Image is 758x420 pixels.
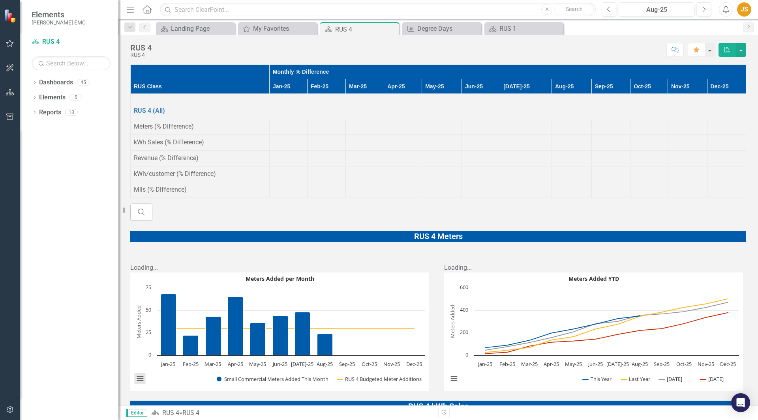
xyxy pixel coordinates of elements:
text: May-25 [565,360,582,368]
a: Elements [39,93,66,102]
text: Apr-25 [544,360,559,368]
a: My Favorites [240,24,315,34]
text: Nov-25 [383,360,400,368]
text: Meters Added [135,305,142,338]
span: Editor [126,409,147,417]
text: Dec-25 [720,360,736,368]
div: RUS 4 [130,52,152,58]
div: Monthly % Difference [273,68,743,76]
text: Nov-25 [698,360,714,368]
button: Show Last Year [621,375,651,383]
button: View chart menu, Meters Added per Month [135,373,146,384]
div: RUS Class [134,82,266,90]
div: Dec-25 [711,82,743,90]
div: Oct-25 [634,82,664,90]
div: RUS 4 [335,24,397,34]
a: RUS 4 [162,409,179,416]
text: Aug-25 [632,360,648,368]
a: RUS 4 [32,37,111,47]
button: Search [554,4,594,15]
div: Loading... [130,263,432,273]
a: Reports [39,108,61,117]
span: Revenue (% Difference) [134,154,199,162]
svg: Interactive chart [444,273,743,391]
path: Mar-25, 43. Small Commercial Meters Added This Month. [206,316,221,355]
text: Sep-25 [339,360,355,368]
text: Jan-25 [477,360,492,368]
path: Aug-25, 24. Small Commercial Meters Added This Month. [317,334,333,355]
img: No Status [134,97,143,106]
text: Jan-25 [160,360,175,368]
text: May-25 [249,360,266,368]
button: Aug-25 [619,2,694,17]
text: Meters Added [449,305,456,338]
text: 50 [146,306,151,313]
span: kWh/customer (% Difference) [134,170,216,177]
text: 0 [148,351,151,358]
button: JS [737,2,751,17]
text: Meters Added YTD [568,275,619,282]
div: Meters Added YTD. Highcharts interactive chart. [444,273,746,391]
div: Loading... [444,263,746,273]
div: RUS 4 [182,409,199,416]
button: Show RUS 4 Budgeted Meter Additions [337,375,422,383]
text: [DATE]-25 [606,360,629,368]
text: Feb-25 [499,360,515,368]
text: Jun-25 [272,360,287,368]
path: Feb-25, 22. Small Commercial Meters Added This Month. [183,335,199,355]
span: Elements [32,10,86,19]
div: Nov-25 [671,82,704,90]
span: Meters (% Difference) [134,123,194,130]
path: Jun-25, 44. Small Commercial Meters Added This Month. [273,315,288,355]
div: Landing Page [171,24,233,34]
text: Apr-25 [228,360,243,368]
text: 200 [460,329,468,336]
div: Sep-25 [595,82,627,90]
a: RUS 1 [486,24,561,34]
text: 0 [465,351,468,358]
g: Small Commercial Meters Added This Month, series 1 of 2. Bar series with 12 bars. [161,288,415,356]
div: Feb-25 [311,82,342,90]
div: Jun-25 [465,82,497,90]
text: 25 [146,329,151,336]
span: kWh Sales (% Difference) [134,138,204,146]
div: Aug-25 [621,5,692,15]
text: Mar-25 [205,360,221,368]
button: Show 2 Year Ago [659,375,692,383]
div: RUS 4 [130,43,152,52]
path: Jul-25, 48. Small Commercial Meters Added This Month. [295,312,310,355]
div: 5 [69,94,82,101]
div: 45 [77,79,90,86]
text: 400 [460,306,468,313]
input: Search Below... [32,56,111,70]
svg: Interactive chart [130,273,429,391]
text: Meters Added per Month [246,275,314,282]
text: Dec-25 [406,360,422,368]
div: Meters Added per Month. Highcharts interactive chart. [130,273,432,391]
text: Jun-25 [587,360,603,368]
button: Show This Year [583,375,612,383]
span: Mils (% Difference) [134,186,187,193]
span: RUS 4 Meters [414,231,463,241]
input: Search ClearPoint... [160,3,596,17]
path: May-25, 36. Small Commercial Meters Added This Month. [250,323,266,355]
g: RUS 4 Budgeted Meter Additions, series 2 of 2. Line with 12 data points. [167,327,416,330]
text: Sep-25 [654,360,670,368]
div: Open Intercom Messenger [731,393,750,412]
td: Double-Click to Edit Right Click for Context Menu [131,94,746,119]
div: Jan-25 [273,82,304,90]
div: Apr-25 [387,82,418,90]
text: Aug-25 [317,360,333,368]
text: 600 [460,284,468,291]
button: Show Small Commercial Meters Added This Month [217,375,329,383]
text: [DATE]-25 [291,360,313,368]
div: Degree Days [417,24,479,34]
a: RUS 4 (All) [134,107,165,114]
text: Oct-25 [362,360,377,368]
small: [PERSON_NAME] EMC [32,19,86,26]
span: RUS 4 kWh Sales [408,401,469,411]
div: Mar-25 [349,82,381,90]
text: Feb-25 [183,360,199,368]
text: Mar-25 [521,360,538,368]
